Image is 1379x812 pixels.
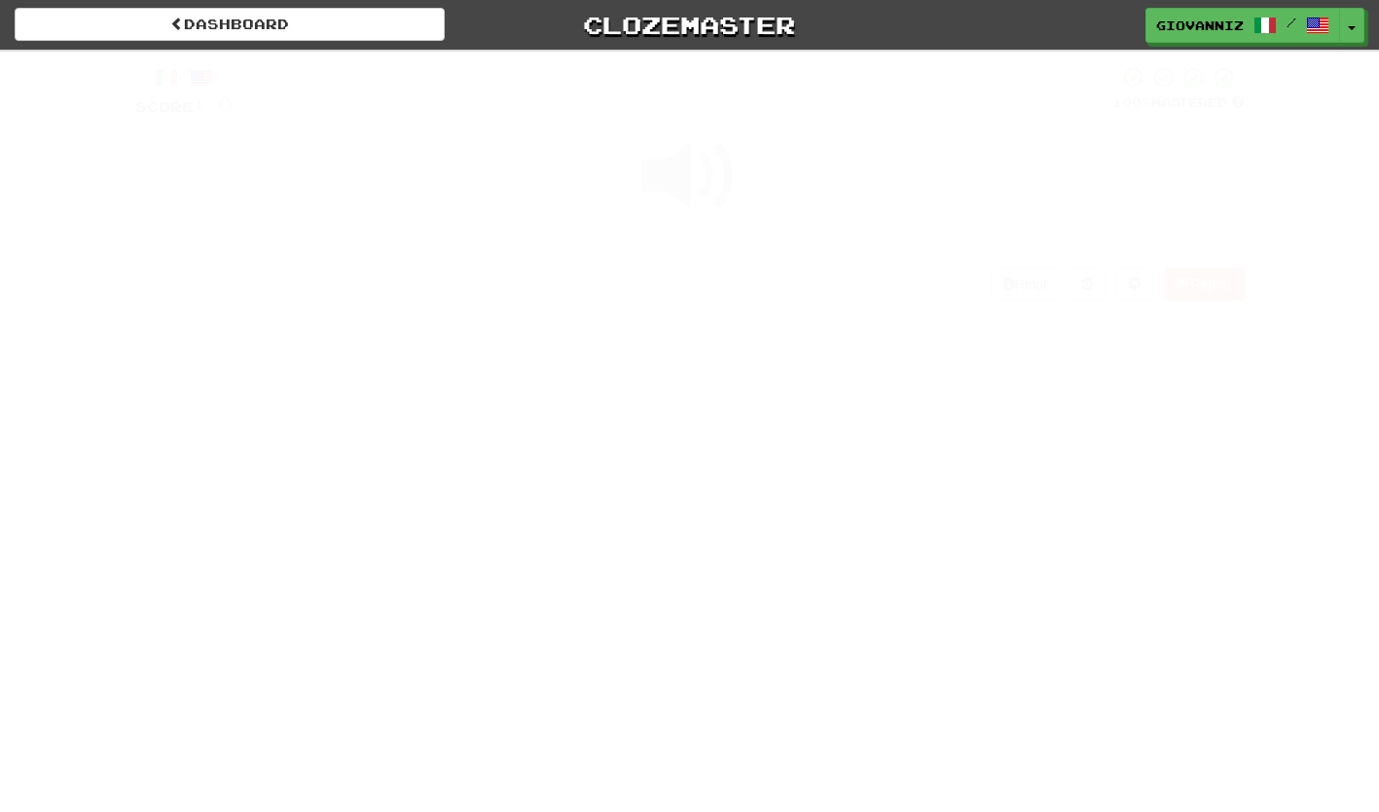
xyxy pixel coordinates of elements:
a: GiovanniZ / [1145,8,1340,43]
span: Score: [135,98,205,115]
div: Mastered [1112,94,1245,112]
button: Help! [991,268,1060,301]
span: 100 % [1112,94,1151,110]
span: 0 [217,92,234,116]
span: / [1287,16,1296,29]
a: Dashboard [15,8,445,41]
a: Clozemaster [474,8,904,42]
button: Report [1164,268,1244,301]
span: GiovanniZ [1156,17,1244,34]
button: Round history (alt+y) [1069,268,1106,301]
div: / [135,65,234,90]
